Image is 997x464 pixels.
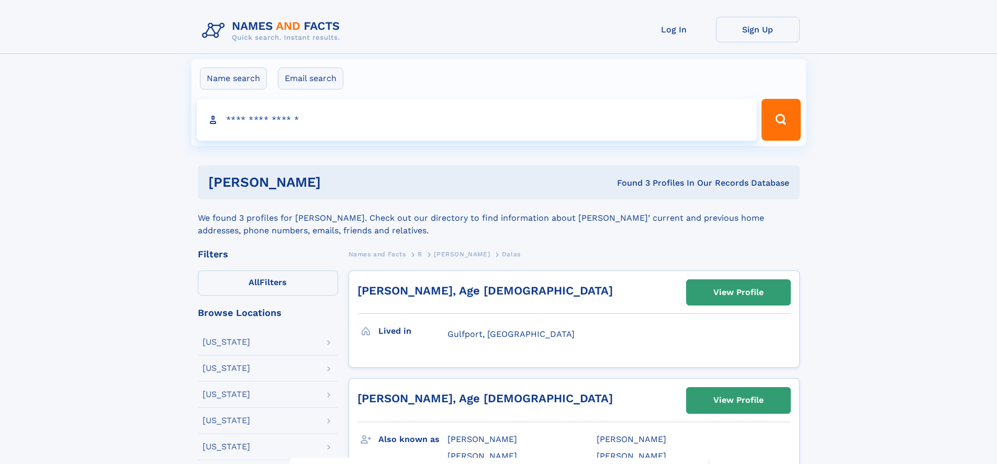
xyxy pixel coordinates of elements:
[632,17,716,42] a: Log In
[418,251,422,258] span: R
[597,451,666,461] span: [PERSON_NAME]
[716,17,800,42] a: Sign Up
[197,99,757,141] input: search input
[447,451,517,461] span: [PERSON_NAME]
[447,434,517,444] span: [PERSON_NAME]
[357,392,613,405] a: [PERSON_NAME], Age [DEMOGRAPHIC_DATA]
[687,388,790,413] a: View Profile
[378,322,447,340] h3: Lived in
[418,247,422,261] a: R
[761,99,800,141] button: Search Button
[278,67,343,89] label: Email search
[713,280,764,304] div: View Profile
[198,17,349,45] img: Logo Names and Facts
[469,177,789,189] div: Found 3 Profiles In Our Records Database
[349,247,406,261] a: Names and Facts
[713,388,764,412] div: View Profile
[198,308,338,318] div: Browse Locations
[357,284,613,297] a: [PERSON_NAME], Age [DEMOGRAPHIC_DATA]
[208,176,469,189] h1: [PERSON_NAME]
[203,416,250,425] div: [US_STATE]
[198,270,338,296] label: Filters
[378,431,447,448] h3: Also known as
[597,434,666,444] span: [PERSON_NAME]
[249,277,260,287] span: All
[198,250,338,259] div: Filters
[434,247,490,261] a: [PERSON_NAME]
[203,364,250,372] div: [US_STATE]
[434,251,490,258] span: [PERSON_NAME]
[447,329,575,339] span: Gulfport, [GEOGRAPHIC_DATA]
[203,443,250,451] div: [US_STATE]
[198,199,800,237] div: We found 3 profiles for [PERSON_NAME]. Check out our directory to find information about [PERSON_...
[203,338,250,346] div: [US_STATE]
[200,67,267,89] label: Name search
[502,251,521,258] span: Dalas
[203,390,250,399] div: [US_STATE]
[687,280,790,305] a: View Profile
